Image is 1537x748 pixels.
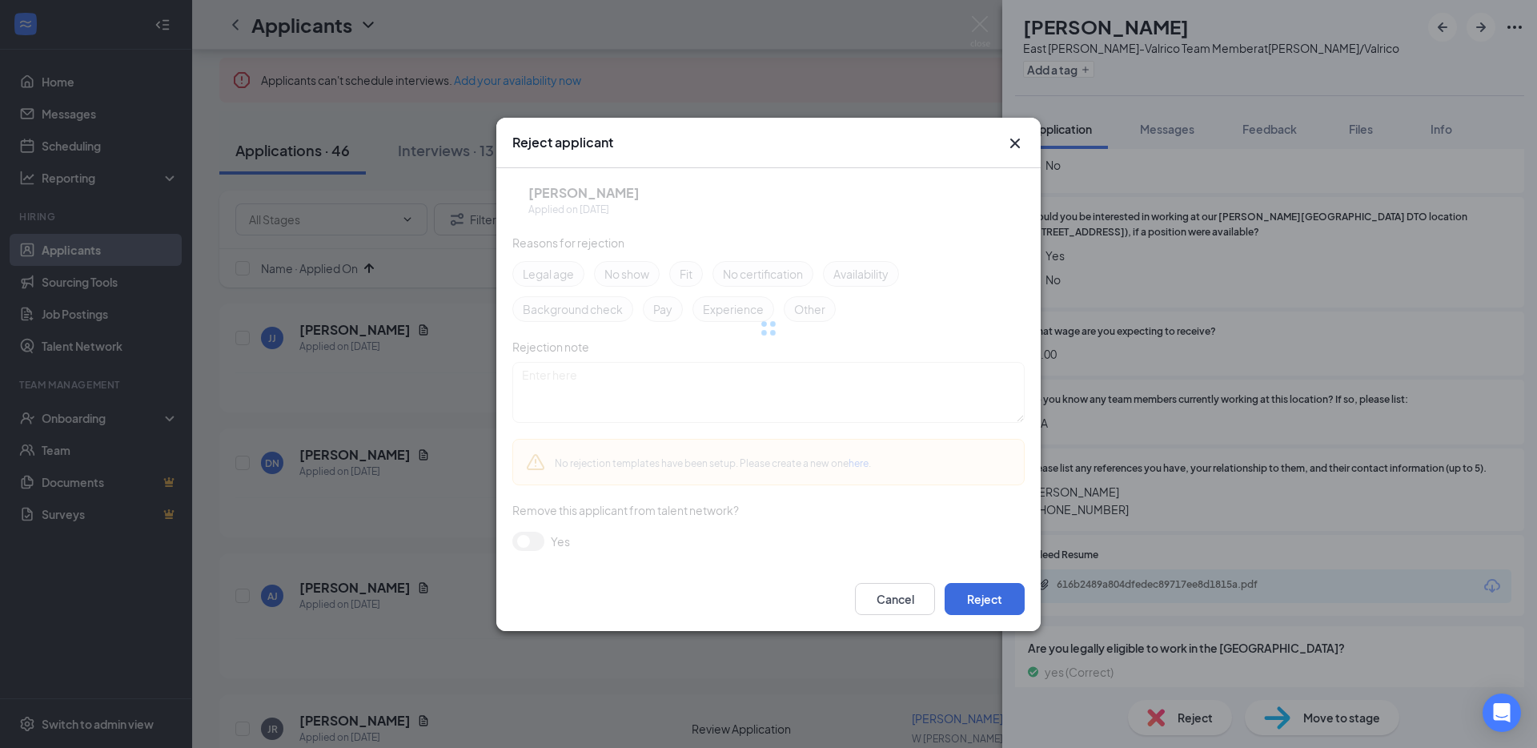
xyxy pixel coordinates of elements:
h3: Reject applicant [512,134,613,151]
div: Open Intercom Messenger [1483,694,1521,732]
button: Reject [945,583,1025,615]
svg: Cross [1005,134,1025,153]
button: Close [1005,134,1025,153]
button: Cancel [855,583,935,615]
